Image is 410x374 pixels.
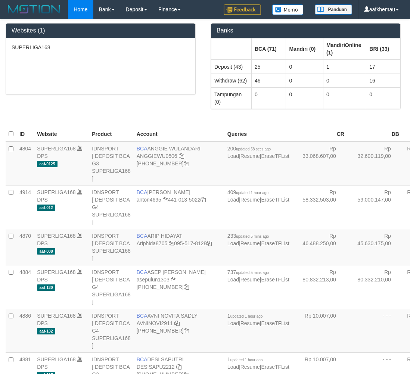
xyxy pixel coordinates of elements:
[176,364,181,370] a: Copy DESISAPU2212 to clipboard
[323,60,366,74] td: 1
[227,277,239,283] a: Load
[347,309,402,352] td: - - -
[137,269,147,275] span: BCA
[137,240,168,246] a: Ariphida8705
[240,197,260,203] a: Resume
[211,74,252,87] td: Withdraw (62)
[134,185,224,229] td: [PERSON_NAME] 441-013-5022
[236,271,269,275] span: updated 5 mins ago
[252,38,286,60] th: Group: activate to sort column ascending
[227,313,289,326] span: | |
[89,141,134,186] td: IDNSPORT [ DEPOSIT BCA G3 SUPERLIGA168 ]
[227,189,268,195] span: 409
[163,197,168,203] a: Copy anton4695 to clipboard
[89,127,134,141] th: Product
[37,284,55,291] span: aaf-130
[292,309,347,352] td: Rp 10.007,00
[34,309,89,352] td: DPS
[137,233,147,239] span: BCA
[292,127,347,141] th: CR
[286,38,323,60] th: Group: activate to sort column ascending
[347,265,402,309] td: Rp 80.332.210,00
[184,284,189,290] a: Copy 4062281875 to clipboard
[227,146,271,152] span: 200
[134,141,224,186] td: ANGGIE WULANDARI [PHONE_NUMBER]
[261,277,289,283] a: EraseTFList
[137,313,147,319] span: BCA
[37,146,76,152] a: SUPERLIGA168
[227,146,289,159] span: | |
[211,87,252,109] td: Tampungan (0)
[347,229,402,265] td: Rp 45.630.175,00
[240,153,260,159] a: Resume
[240,240,260,246] a: Resume
[227,313,263,319] span: 1
[37,248,55,255] span: aaf-008
[261,197,289,203] a: EraseTFList
[217,27,395,34] h3: Banks
[169,240,174,246] a: Copy Ariphida8705 to clipboard
[134,229,224,265] td: ARIP HIDAYAT 095-517-8128
[184,160,189,166] a: Copy 4062213373 to clipboard
[261,320,289,326] a: EraseTFList
[37,356,76,362] a: SUPERLIGA168
[347,185,402,229] td: Rp 59.000.147,00
[227,356,289,370] span: | |
[37,328,55,334] span: aaf-132
[366,38,400,60] th: Group: activate to sort column ascending
[16,229,34,265] td: 4870
[37,189,76,195] a: SUPERLIGA168
[236,147,271,151] span: updated 58 secs ago
[89,309,134,352] td: IDNSPORT [ DEPOSIT BCA G4 SUPERLIGA168 ]
[206,240,212,246] a: Copy 0955178128 to clipboard
[16,127,34,141] th: ID
[323,74,366,87] td: 0
[16,265,34,309] td: 4884
[211,38,252,60] th: Group: activate to sort column ascending
[236,191,268,195] span: updated 1 hour ago
[16,141,34,186] td: 4804
[227,189,289,203] span: | |
[227,269,269,275] span: 737
[34,185,89,229] td: DPS
[137,277,170,283] a: asepulun1303
[347,127,402,141] th: DB
[261,153,289,159] a: EraseTFList
[134,309,224,352] td: AVNI NOVITA SADLY [PHONE_NUMBER]
[240,320,260,326] a: Resume
[137,320,173,326] a: AVNINOVI2911
[137,197,161,203] a: anton4695
[89,229,134,265] td: IDNSPORT [ DEPOSIT BCA SUPERLIGA168 ]
[227,153,239,159] a: Load
[37,205,55,211] span: aaf-012
[347,141,402,186] td: Rp 32.600.119,00
[34,265,89,309] td: DPS
[240,277,260,283] a: Resume
[34,229,89,265] td: DPS
[137,153,177,159] a: ANGGIEWU0506
[6,4,62,15] img: MOTION_logo.png
[240,364,260,370] a: Resume
[12,44,190,51] p: SUPERLIGA168
[12,27,190,34] h3: Websites (1)
[227,269,289,283] span: | |
[292,141,347,186] td: Rp 33.068.607,00
[227,356,263,362] span: 1
[137,146,147,152] span: BCA
[286,74,323,87] td: 0
[227,197,239,203] a: Load
[227,320,239,326] a: Load
[201,197,206,203] a: Copy 4410135022 to clipboard
[252,87,286,109] td: 0
[37,313,76,319] a: SUPERLIGA168
[230,358,263,362] span: updated 1 hour ago
[252,74,286,87] td: 46
[137,189,147,195] span: BCA
[184,328,189,334] a: Copy 4062280135 to clipboard
[230,314,263,318] span: updated 1 hour ago
[227,233,289,246] span: | |
[366,87,400,109] td: 0
[89,185,134,229] td: IDNSPORT [ DEPOSIT BCA G4 SUPERLIGA168 ]
[171,277,176,283] a: Copy asepulun1303 to clipboard
[137,364,175,370] a: DESISAPU2212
